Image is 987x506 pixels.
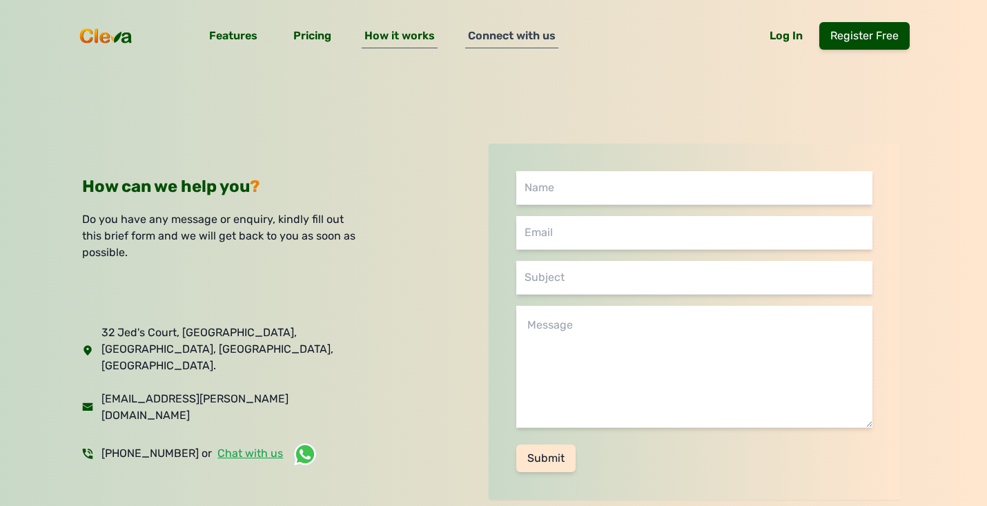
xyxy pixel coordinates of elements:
span: ? [250,177,260,196]
button: Submit [516,445,576,472]
a: [PHONE_NUMBER] or [101,447,212,460]
span: [EMAIL_ADDRESS][PERSON_NAME][DOMAIN_NAME] [101,391,356,424]
a: Register Free [819,22,910,50]
input: Email [516,216,872,250]
span: Connect with us [465,29,558,48]
input: Subject [516,261,872,295]
a: How it works [351,22,449,50]
span: Pricing [291,29,334,48]
span: Chat with us [217,447,291,460]
span: 32 Jed's Court, [GEOGRAPHIC_DATA], [GEOGRAPHIC_DATA], [GEOGRAPHIC_DATA], [GEOGRAPHIC_DATA]. [101,324,356,374]
span: Features [206,29,260,48]
span: How it works [362,29,438,48]
a: Log In [767,29,805,48]
a: Chat with us [212,440,319,468]
input: Name [516,171,872,205]
div: How can we help you [82,175,356,197]
a: Pricing [280,22,345,50]
div: Do you have any message or enquiry, kindly fill out this brief form and we will get back to you a... [82,211,356,261]
a: Features [204,29,263,48]
a: Connect with us [454,22,569,50]
img: cleva_logo.png [77,27,135,45]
